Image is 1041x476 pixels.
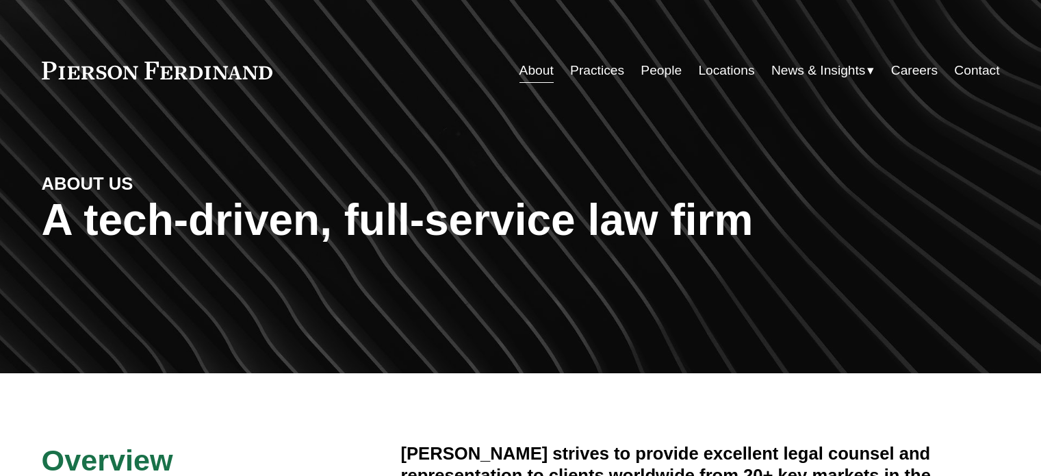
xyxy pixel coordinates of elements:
h1: A tech-driven, full-service law firm [42,195,1000,245]
a: People [641,58,682,84]
a: Careers [891,58,938,84]
span: News & Insights [771,59,866,83]
a: Locations [698,58,754,84]
a: folder dropdown [771,58,875,84]
a: Contact [954,58,999,84]
a: About [519,58,554,84]
strong: ABOUT US [42,174,133,193]
a: Practices [570,58,624,84]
